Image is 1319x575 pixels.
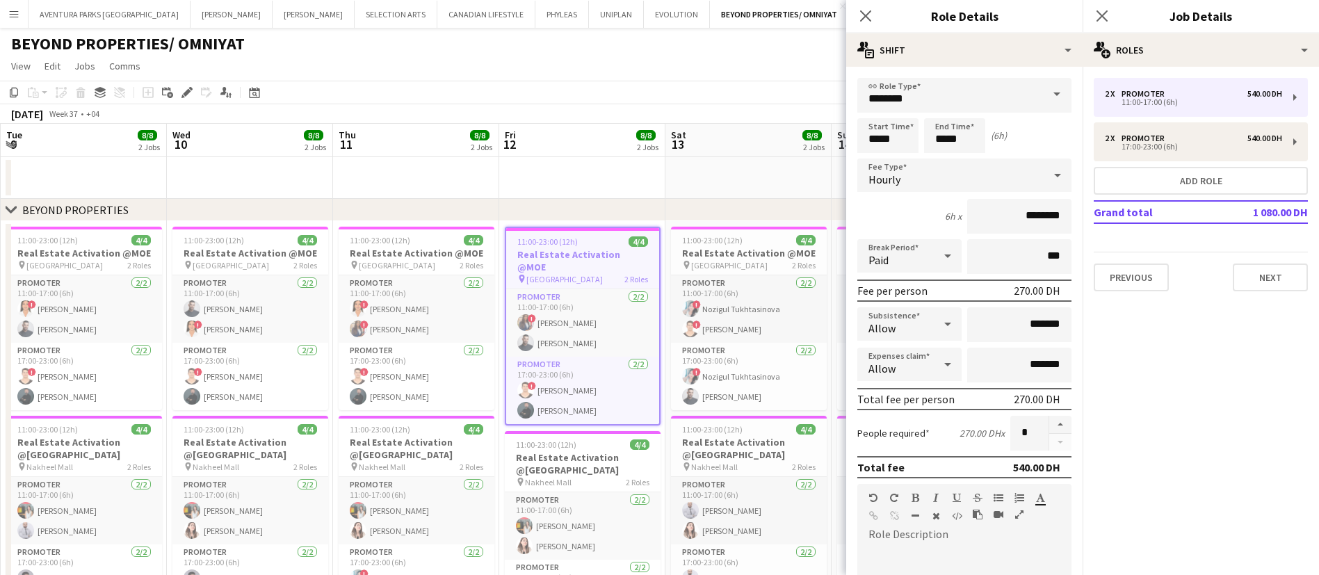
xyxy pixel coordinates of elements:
span: 10 [170,136,191,152]
span: ! [693,300,701,309]
div: Fee per person [857,284,928,298]
span: 2 Roles [127,462,151,472]
span: ! [528,382,536,390]
div: [DATE] [11,107,43,121]
div: 2 Jobs [138,142,160,152]
span: Thu [339,129,356,141]
span: Jobs [74,60,95,72]
button: HTML Code [952,510,962,521]
span: ! [360,300,369,309]
span: 11:00-23:00 (12h) [682,424,743,435]
span: 4/4 [796,235,816,245]
button: Clear Formatting [931,510,941,521]
span: ! [693,368,701,376]
button: Underline [952,492,962,503]
div: 11:00-23:00 (12h)4/4Real Estate Activation @MOE [GEOGRAPHIC_DATA]2 RolesPromoter2/211:00-17:00 (6... [339,227,494,410]
span: 2 Roles [624,274,648,284]
span: 11:00-23:00 (12h) [682,235,743,245]
button: Unordered List [994,492,1003,503]
span: ! [693,321,701,329]
span: 12 [503,136,516,152]
h3: Real Estate Activation @MOE [339,247,494,259]
span: Nakheel Mall [359,462,405,472]
h3: Real Estate Activation @MOE [837,247,993,259]
app-card-role: Promoter2/211:00-17:00 (6h)!Nozigul Tukhtasinova![PERSON_NAME] [671,275,827,343]
h3: Real Estate Activation @[GEOGRAPHIC_DATA] [505,451,661,476]
span: ! [360,321,369,329]
span: 9 [4,136,22,152]
span: 11:00-23:00 (12h) [350,424,410,435]
button: PHYLEAS [535,1,589,28]
div: BEYOND PROPERTIES [22,203,129,217]
div: Promoter [1122,89,1170,99]
span: Nakheel Mall [26,462,73,472]
button: Text Color [1035,492,1045,503]
span: 4/4 [298,424,317,435]
span: 4/4 [630,439,649,450]
span: 14 [835,136,854,152]
button: Next [1233,264,1308,291]
span: Allow [868,362,896,375]
button: Paste as plain text [973,509,982,520]
span: Nakheel Mall [193,462,239,472]
app-job-card: 11:00-23:00 (12h)4/4Real Estate Activation @MOE [GEOGRAPHIC_DATA]2 RolesPromoter2/211:00-17:00 (6... [671,227,827,410]
h3: Real Estate Activation @[GEOGRAPHIC_DATA] [837,436,993,461]
button: Increase [1049,416,1071,434]
span: 2 Roles [293,260,317,270]
div: 2 x [1105,133,1122,143]
app-job-card: 11:00-23:00 (12h)4/4Real Estate Activation @MOE [GEOGRAPHIC_DATA]2 RolesPromoter2/211:00-17:00 (6... [6,227,162,410]
h3: Job Details [1083,7,1319,25]
span: 8/8 [802,130,822,140]
span: 2 Roles [460,462,483,472]
span: 11 [337,136,356,152]
app-card-role: Promoter2/211:00-17:00 (6h)[PERSON_NAME][PERSON_NAME] [671,477,827,544]
button: Strikethrough [973,492,982,503]
div: 2 Jobs [305,142,326,152]
a: View [6,57,36,75]
div: Total fee [857,460,905,474]
h3: Real Estate Activation @MOE [6,247,162,259]
app-card-role: Promoter2/211:00-17:00 (6h)[PERSON_NAME]![PERSON_NAME] [172,275,328,343]
span: Tue [6,129,22,141]
span: 4/4 [464,235,483,245]
div: 11:00-23:00 (12h)4/4Real Estate Activation @MOE [GEOGRAPHIC_DATA]2 RolesPromoter2/211:00-17:00 (6... [505,227,661,426]
span: 2 Roles [460,260,483,270]
div: Roles [1083,33,1319,67]
button: Bold [910,492,920,503]
button: Fullscreen [1014,509,1024,520]
h3: Real Estate Activation @MOE [172,247,328,259]
div: 11:00-23:00 (12h)4/4Real Estate Activation @MOE [GEOGRAPHIC_DATA]2 RolesPromoter2/211:00-17:00 (6... [837,227,993,410]
button: UNIPLAN [589,1,644,28]
div: Promoter [1122,133,1170,143]
td: 1 080.00 DH [1220,201,1308,223]
button: Italic [931,492,941,503]
span: 13 [669,136,686,152]
button: Undo [868,492,878,503]
span: 11:00-23:00 (12h) [517,236,578,247]
span: Sat [671,129,686,141]
app-card-role: Promoter2/211:00-17:00 (6h)[PERSON_NAME][PERSON_NAME] [837,477,993,544]
span: [GEOGRAPHIC_DATA] [359,260,435,270]
button: Add role [1094,167,1308,195]
div: 270.00 DH x [960,427,1005,439]
app-card-role: Promoter2/217:00-23:00 (6h)![PERSON_NAME][PERSON_NAME] [6,343,162,410]
div: 11:00-17:00 (6h) [1105,99,1282,106]
app-card-role: Promoter2/211:00-17:00 (6h)![PERSON_NAME]![PERSON_NAME] [339,275,494,343]
app-card-role: Promoter2/217:00-23:00 (6h)!Nozigul Tukhtasinova[PERSON_NAME] [671,343,827,410]
div: Shift [846,33,1083,67]
span: 11:00-23:00 (12h) [17,424,78,435]
h3: Real Estate Activation @MOE [506,248,659,273]
app-card-role: Promoter2/217:00-23:00 (6h)![PERSON_NAME][PERSON_NAME] [172,343,328,410]
span: 2 Roles [626,477,649,487]
span: 2 Roles [792,260,816,270]
span: 4/4 [796,424,816,435]
span: [GEOGRAPHIC_DATA] [26,260,103,270]
div: +04 [86,108,99,119]
span: 11:00-23:00 (12h) [516,439,576,450]
button: BEYOND PROPERTIES/ OMNIYAT [710,1,849,28]
div: 11:00-23:00 (12h)4/4Real Estate Activation @MOE [GEOGRAPHIC_DATA]2 RolesPromoter2/211:00-17:00 (6... [172,227,328,410]
span: [GEOGRAPHIC_DATA] [193,260,269,270]
app-card-role: Promoter2/217:00-23:00 (6h)![PERSON_NAME][PERSON_NAME] [339,343,494,410]
span: 4/4 [298,235,317,245]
